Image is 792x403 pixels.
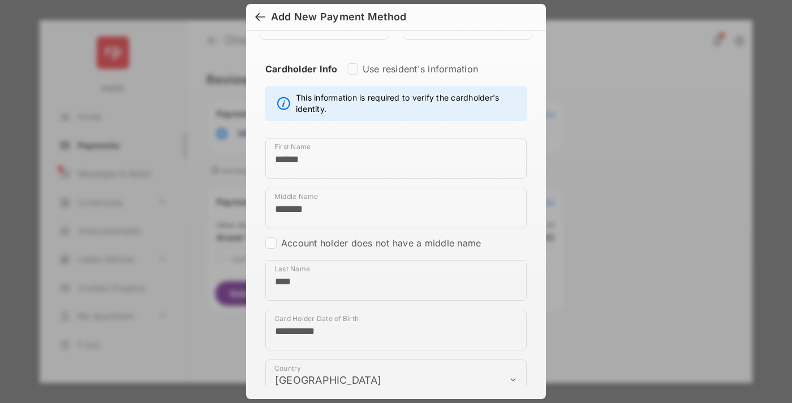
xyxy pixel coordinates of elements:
[265,63,338,95] strong: Cardholder Info
[296,92,520,115] span: This information is required to verify the cardholder's identity.
[363,63,478,75] label: Use resident's information
[271,11,406,23] div: Add New Payment Method
[281,237,481,249] label: Account holder does not have a middle name
[265,359,527,400] div: payment_method_screening[postal_addresses][country]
